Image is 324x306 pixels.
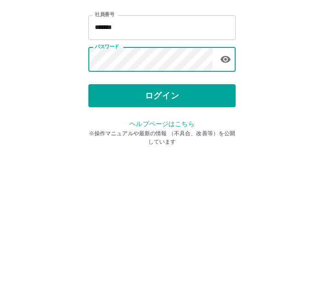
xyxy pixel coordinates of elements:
button: ログイン [88,159,236,182]
h2: ログイン [132,58,192,75]
a: ヘルプページはこちら [129,195,194,202]
label: 社員番号 [95,86,114,93]
p: ※操作マニュアルや最新の情報 （不具合、改善等）を公開しています [88,204,236,221]
label: パスワード [95,118,119,125]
